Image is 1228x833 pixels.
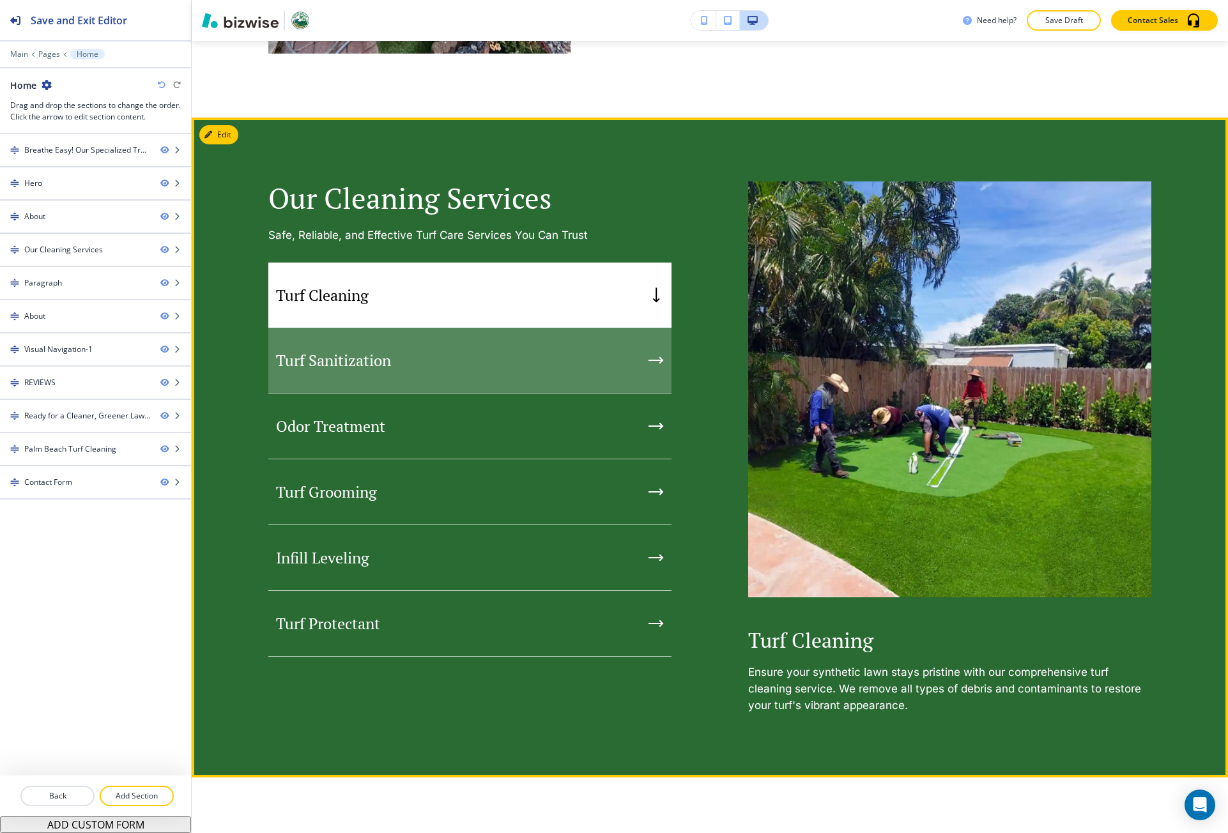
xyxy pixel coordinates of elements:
h5: Turf Grooming [276,482,377,501]
button: Back [20,786,95,806]
img: Drag [10,478,19,487]
img: Drag [10,245,19,254]
p: Our Cleaning Services [268,181,672,215]
img: Drag [10,411,19,420]
button: Turf Protectant [268,591,672,657]
button: Save Draft [1027,10,1101,31]
img: 74655732f3abe972bd249e76f3d22c95.webp [748,181,1151,597]
button: Home [70,49,105,59]
img: Your Logo [290,10,311,31]
button: Add Section [100,786,174,806]
div: Hero [24,178,42,189]
div: Visual Navigation-1 [24,344,93,355]
h5: Turf Cleaning [276,286,369,305]
img: Drag [10,146,19,155]
button: Pages [38,50,60,59]
h6: Ensure your synthetic lawn stays pristine with our comprehensive turf cleaning service. We remove... [748,664,1151,714]
button: Turf Grooming [268,459,672,525]
p: Save Draft [1043,15,1084,26]
h5: Odor Treatment [276,416,385,436]
button: Turf Sanitization [268,328,672,394]
h5: Turf Sanitization [276,351,391,370]
img: Drag [10,212,19,221]
p: Add Section [101,790,173,802]
img: Drag [10,378,19,387]
img: Drag [10,445,19,454]
h2: Save and Exit Editor [31,13,127,28]
div: REVIEWS [24,377,56,388]
button: Infill Leveling [268,525,672,591]
button: Turf Cleaning [268,263,672,328]
div: About [24,310,45,322]
div: About [24,211,45,222]
h3: Need help? [977,15,1017,26]
h5: Infill Leveling [276,548,369,567]
div: Open Intercom Messenger [1185,790,1215,820]
h3: Drag and drop the sections to change the order. Click the arrow to edit section content. [10,100,181,123]
div: Breathe Easy! Our Specialized Treatment Eliminates Pet Odors for Good. [24,144,150,156]
img: Bizwise Logo [202,13,279,28]
div: Our Cleaning Services [24,244,103,256]
p: Contact Sales [1128,15,1178,26]
button: Edit [199,125,238,144]
div: Palm Beach Turf Cleaning [24,443,116,455]
p: Safe, Reliable, and Effective Turf Care Services You Can Trust [268,227,672,243]
div: Paragraph [24,277,62,289]
h2: Home [10,79,36,92]
img: Drag [10,279,19,287]
h5: Turf Protectant [276,614,380,633]
img: Drag [10,345,19,354]
button: Odor Treatment [268,394,672,459]
button: Contact Sales [1111,10,1218,31]
button: Main [10,50,28,59]
img: Drag [10,312,19,321]
p: Back [22,790,93,802]
p: Home [77,50,98,59]
h4: Turf Cleaning [748,628,1151,652]
div: Ready for a Cleaner, Greener Lawn? [24,410,150,422]
div: Contact Form [24,477,72,488]
img: Drag [10,179,19,188]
